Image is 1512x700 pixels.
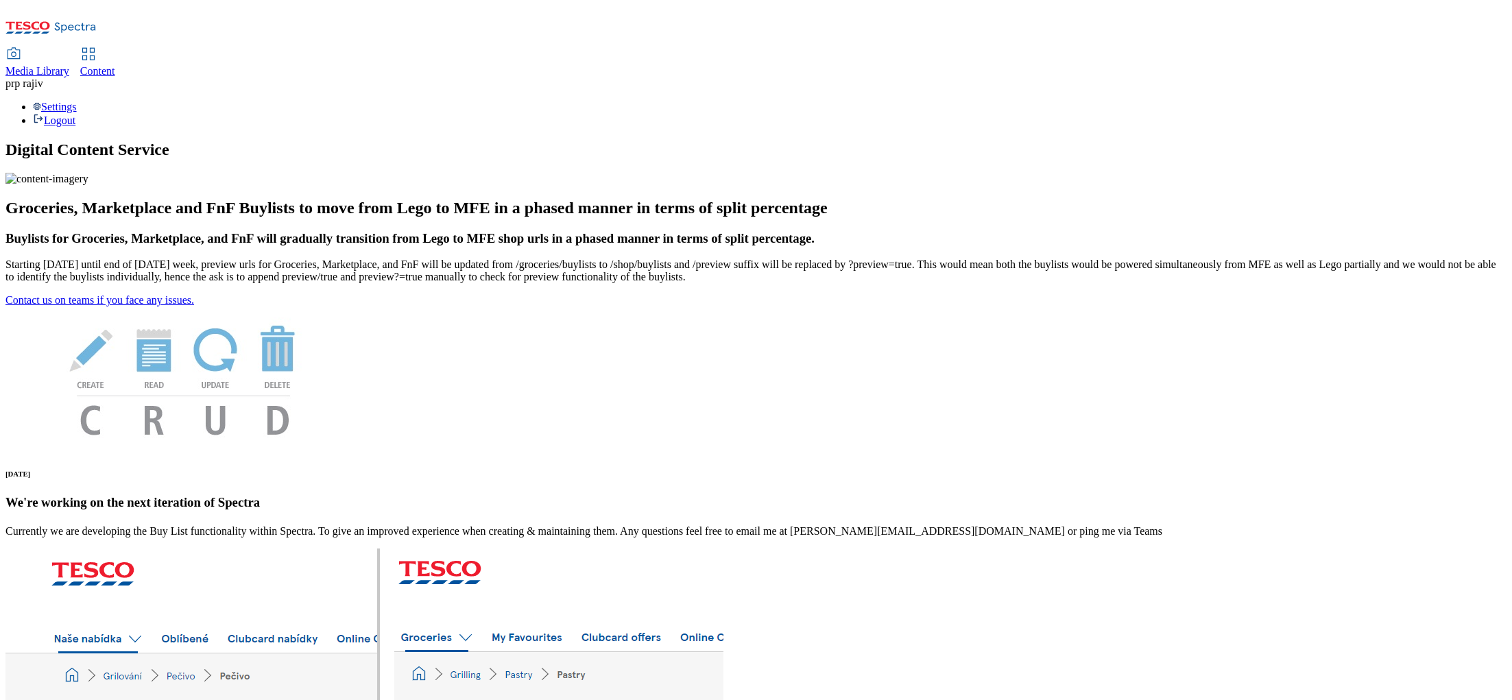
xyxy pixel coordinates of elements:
a: Logout [33,114,75,126]
p: Currently we are developing the Buy List functionality within Spectra. To give an improved experi... [5,525,1507,538]
img: News Image [5,306,362,450]
h3: Buylists for Groceries, Marketplace, and FnF will gradually transition from Lego to MFE shop urls... [5,231,1507,246]
span: pr [5,77,14,89]
a: Content [80,49,115,77]
h2: Groceries, Marketplace and FnF Buylists to move from Lego to MFE in a phased manner in terms of s... [5,199,1507,217]
a: Settings [33,101,77,112]
a: Contact us on teams if you face any issues. [5,294,194,306]
a: Media Library [5,49,69,77]
h6: [DATE] [5,470,1507,478]
img: content-imagery [5,173,88,185]
span: p rajiv [14,77,43,89]
h1: Digital Content Service [5,141,1507,159]
p: Starting [DATE] until end of [DATE] week, preview urls for Groceries, Marketplace, and FnF will b... [5,258,1507,283]
span: Content [80,65,115,77]
span: Media Library [5,65,69,77]
h3: We're working on the next iteration of Spectra [5,495,1507,510]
